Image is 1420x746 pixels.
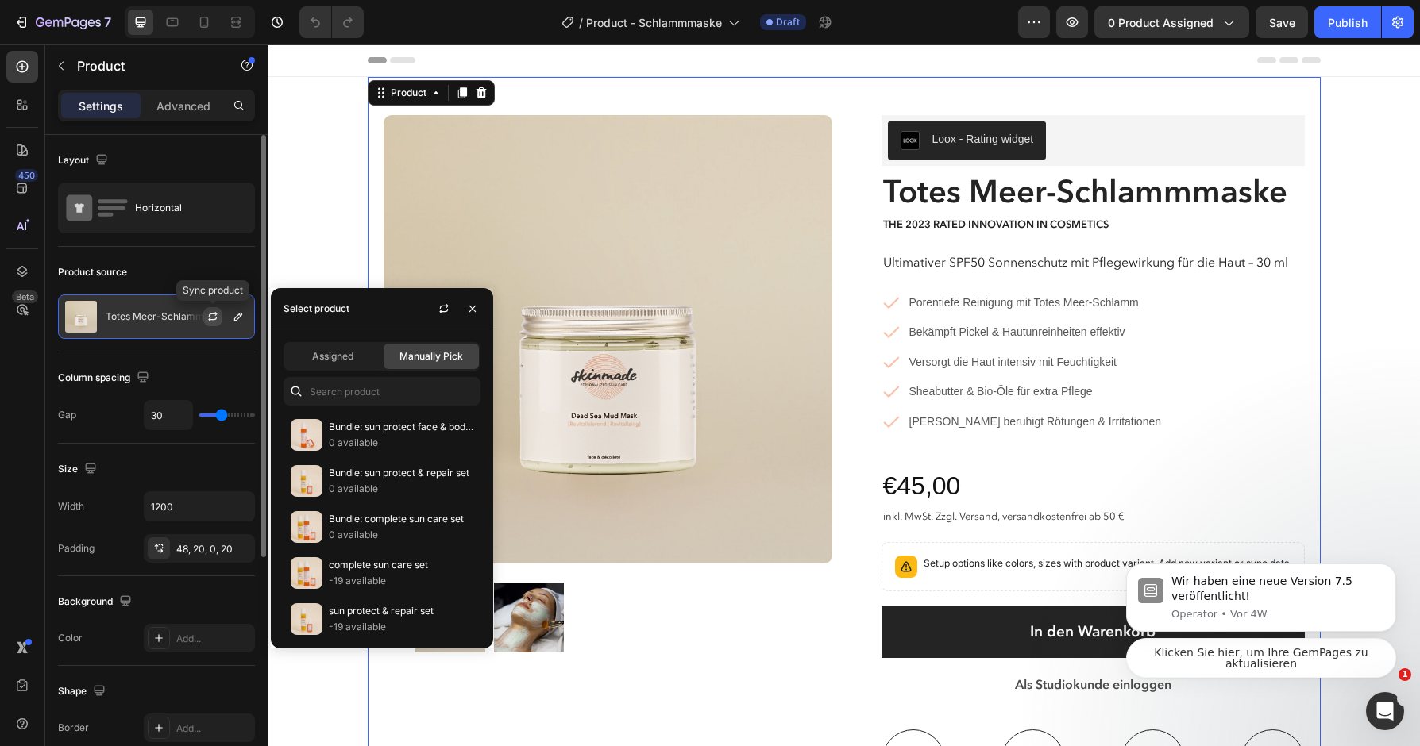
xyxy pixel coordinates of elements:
span: Bekämpft Pickel & Hautunreinheiten effektiv [642,281,858,294]
div: Shape [58,681,109,702]
span: Sheabutter & Bio-Öle für extra Pflege [642,340,825,353]
span: Save [1269,16,1295,29]
div: Undo/Redo [299,6,364,38]
div: €45,00 [614,424,1037,460]
div: Layout [58,150,111,171]
span: Manually Pick [399,349,463,363]
p: complete sun care set [329,557,473,573]
p: sun protect & repair set [329,603,473,619]
input: Auto [145,401,192,429]
div: Loox - Rating widget [665,87,766,103]
div: Background [58,591,135,613]
p: 0 available [329,435,473,451]
p: Settings [79,98,123,114]
div: Width [58,499,84,513]
div: Border [58,721,89,735]
iframe: Intercom notifications Nachricht [1102,500,1420,703]
div: 48, 20, 0, 20 [176,542,251,556]
p: Bundle: sun protect face & body set [329,419,473,435]
p: -19 available [329,573,473,589]
span: / [579,14,583,31]
a: Als Studiokunde einloggen [747,632,904,648]
img: product feature img [65,301,97,333]
span: inkl. MwSt. Zzgl. Versand, versandkostenfrei ab 50 € [615,466,857,478]
span: Assigned [312,349,353,363]
img: collections [291,419,322,451]
div: Add... [176,632,251,646]
p: 7 [104,13,111,32]
p: Bundle: complete sun care set [329,511,473,527]
img: collections [291,557,322,589]
div: Gap [58,408,76,422]
img: collections [291,465,322,497]
div: Product source [58,265,127,279]
p: Ultimativer SPF50 Sonnenschutz mit Pflegewirkung für die Haut – 30 ml [615,210,1036,226]
button: Publish [1314,6,1381,38]
span: [PERSON_NAME] beruhigt Rötungen & Irritationen [642,371,894,383]
input: Auto [145,492,254,521]
p: Bundle: sun protect & repair set [329,465,473,481]
div: Column spacing [58,367,152,389]
p: Advanced [156,98,210,114]
div: Padding [58,541,95,556]
h1: Totes Meer-Schlammmaske [614,125,1037,169]
div: Product [120,41,162,56]
div: Publish [1328,14,1368,31]
button: In den Warenkorb [614,562,1037,613]
iframe: Intercom live chat [1366,692,1404,730]
p: -19 available [329,619,473,635]
span: Draft [776,15,800,29]
p: Setup options like colors, sizes with product variant. [656,511,1022,527]
span: or [964,513,1022,525]
button: 7 [6,6,118,38]
p: Totes Meer-Schlammmaske [106,311,234,322]
div: Select product [284,302,349,316]
p: The 2023 Rated Innovation in Cosmetics [615,174,1036,187]
span: Versorgt die Haut intensiv mit Feuchtigkeit [642,311,849,324]
button: Save [1256,6,1308,38]
button: Loox - Rating widget [620,77,779,115]
div: Color [58,631,83,645]
p: Product [77,56,212,75]
div: 450 [15,169,38,182]
span: Porentiefe Reinigung mit Totes Meer-Schlamm [642,252,871,264]
p: 0 available [329,481,473,497]
input: Search in Settings & Advanced [284,377,480,406]
img: collections [291,511,322,543]
span: 1 [1399,668,1411,681]
span: sync data [978,513,1022,525]
span: 0 product assigned [1108,14,1214,31]
button: 0 product assigned [1094,6,1249,38]
iframe: Design area [268,44,1420,746]
span: Add new variant [891,513,964,525]
img: collections [291,603,322,635]
span: Product - Schlammmaske [586,14,722,31]
div: In den Warenkorb [762,578,888,598]
img: loox.png [633,87,652,106]
div: Horizontal [135,190,232,226]
div: Size [58,459,100,480]
div: Add... [176,721,251,736]
p: 0 available [329,527,473,543]
div: Beta [12,290,38,303]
